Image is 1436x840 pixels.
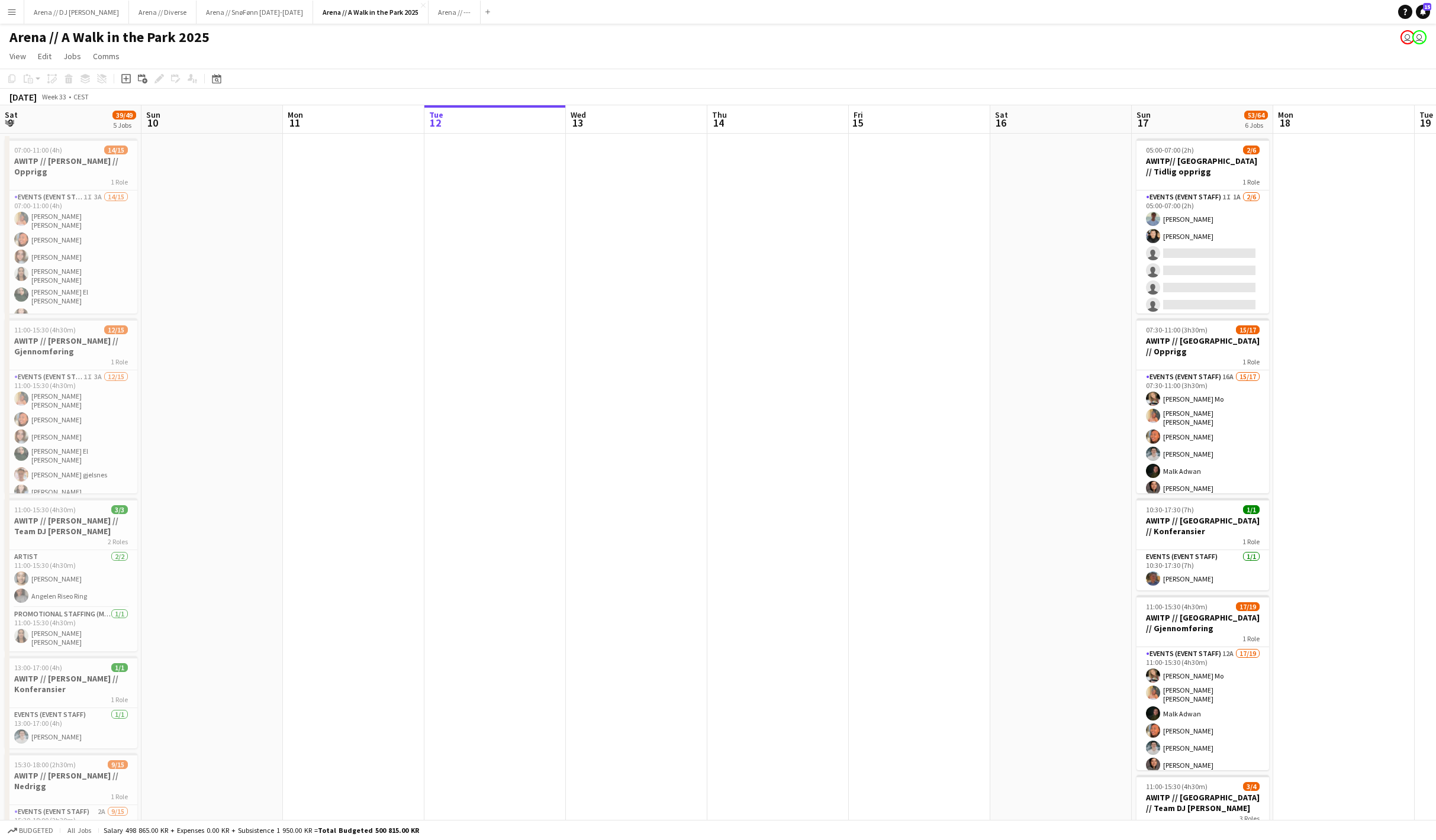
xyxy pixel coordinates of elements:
span: Thu [712,109,727,120]
span: 1 Role [1242,634,1260,643]
span: Mon [1278,109,1293,120]
span: 10 [144,116,160,130]
span: 17/19 [1236,602,1260,611]
span: Comms [93,51,120,62]
div: Salary 498 865.00 KR + Expenses 0.00 KR + Subsistence 1 950.00 KR = [104,826,419,835]
span: 1 Role [111,177,128,186]
span: 05:00-07:00 (2h) [1146,146,1194,154]
span: 1/1 [1243,505,1260,514]
span: 10:30-17:30 (7h) [1146,505,1194,514]
span: 15 [1423,3,1431,11]
app-job-card: 10:30-17:30 (7h)1/1AWITP // [GEOGRAPHIC_DATA] // Konferansier1 RoleEvents (Event Staff)1/110:30-1... [1136,498,1269,590]
a: Comms [88,49,124,64]
span: 15:30-18:00 (2h30m) [14,760,76,769]
span: Edit [38,51,51,62]
span: 12/15 [104,325,128,334]
span: 17 [1135,116,1151,130]
button: Arena // --- [429,1,481,24]
span: 13:00-17:00 (4h) [14,663,62,672]
span: 18 [1276,116,1293,130]
h3: AWITP // [GEOGRAPHIC_DATA] // Opprigg [1136,335,1269,357]
div: 6 Jobs [1245,121,1267,130]
h3: AWITP// [GEOGRAPHIC_DATA] // Tidlig opprigg [1136,156,1269,177]
span: 15/17 [1236,325,1260,334]
span: 1 Role [111,357,128,366]
h3: AWITP // [PERSON_NAME] // Opprigg [5,156,137,177]
span: Tue [429,109,443,120]
app-card-role: Events (Event Staff)1I3A14/1507:00-11:00 (4h)[PERSON_NAME] [PERSON_NAME][PERSON_NAME][PERSON_NAME... [5,190,137,485]
span: 11:00-15:30 (4h30m) [14,325,76,334]
app-card-role: Events (Event Staff)1I3A12/1511:00-15:30 (4h30m)[PERSON_NAME] [PERSON_NAME][PERSON_NAME][PERSON_N... [5,370,137,661]
app-job-card: 11:00-15:30 (4h30m)3/3AWITP // [PERSON_NAME] // Team DJ [PERSON_NAME]2 RolesArtist2/211:00-15:30 ... [5,498,137,651]
span: 11:00-15:30 (4h30m) [1146,782,1208,791]
span: 1 Role [111,695,128,704]
button: Arena // A Walk in the Park 2025 [313,1,429,24]
span: Mon [288,109,303,120]
span: Wed [571,109,586,120]
span: Tue [1419,109,1433,120]
span: 1 Role [1242,537,1260,546]
span: 1/1 [111,663,128,672]
span: Week 33 [39,92,69,101]
span: Sat [995,109,1008,120]
span: 13 [569,116,586,130]
span: Sun [1136,109,1151,120]
span: 15 [852,116,863,130]
app-job-card: 07:30-11:00 (3h30m)15/17AWITP // [GEOGRAPHIC_DATA] // Opprigg1 RoleEvents (Event Staff)16A15/1707... [1136,318,1269,493]
span: Sat [5,109,18,120]
a: View [5,49,31,64]
app-user-avatar: Tuva Bakken [1412,30,1427,44]
h1: Arena // A Walk in the Park 2025 [9,28,210,46]
div: [DATE] [9,91,37,103]
span: View [9,51,26,62]
span: Fri [854,109,863,120]
span: 11:00-15:30 (4h30m) [14,505,76,514]
app-card-role: Events (Event Staff)1/113:00-17:00 (4h)[PERSON_NAME] [5,708,137,748]
span: Budgeted [19,826,53,835]
span: 53/64 [1244,111,1268,119]
span: All jobs [65,826,94,835]
button: Arena // DJ [PERSON_NAME] [24,1,129,24]
span: 2 Roles [108,537,128,546]
h3: AWITP // [PERSON_NAME] // Gjennomføring [5,335,137,357]
span: 11:00-15:30 (4h30m) [1146,602,1208,611]
a: Jobs [59,49,86,64]
span: Total Budgeted 500 815.00 KR [318,826,419,835]
span: Jobs [63,51,81,62]
h3: AWITP // [PERSON_NAME] // Konferansier [5,673,137,694]
span: 3/3 [111,505,128,514]
span: 1 Role [1242,177,1260,186]
h3: AWITP // [GEOGRAPHIC_DATA] // Gjennomføring [1136,612,1269,634]
button: Arena // SnøFønn [DATE]-[DATE] [197,1,313,24]
a: 15 [1416,5,1430,19]
button: Budgeted [6,824,55,837]
app-card-role: Events (Event Staff)16A15/1707:30-11:00 (3h30m)[PERSON_NAME] Mo[PERSON_NAME] [PERSON_NAME][PERSON... [1136,370,1269,696]
h3: AWITP // [PERSON_NAME] // Nedrigg [5,770,137,791]
span: 14/15 [104,146,128,154]
app-job-card: 11:00-15:30 (4h30m)17/19AWITP // [GEOGRAPHIC_DATA] // Gjennomføring1 RoleEvents (Event Staff)12A1... [1136,595,1269,770]
app-job-card: 07:00-11:00 (4h)14/15AWITP // [PERSON_NAME] // Opprigg1 RoleEvents (Event Staff)1I3A14/1507:00-11... [5,138,137,314]
h3: AWITP // [GEOGRAPHIC_DATA] // Konferansier [1136,515,1269,537]
div: 11:00-15:30 (4h30m)12/15AWITP // [PERSON_NAME] // Gjennomføring1 RoleEvents (Event Staff)1I3A12/1... [5,318,137,493]
a: Edit [33,49,56,64]
span: 12 [427,116,443,130]
span: 3 Roles [1239,814,1260,823]
span: 19 [1418,116,1433,130]
app-card-role: Artist2/211:00-15:30 (4h30m)[PERSON_NAME]Angelen Riseo Ring [5,550,137,608]
app-job-card: 13:00-17:00 (4h)1/1AWITP // [PERSON_NAME] // Konferansier1 RoleEvents (Event Staff)1/113:00-17:00... [5,656,137,748]
span: Sun [146,109,160,120]
span: 3/4 [1243,782,1260,791]
app-job-card: 05:00-07:00 (2h)2/6AWITP// [GEOGRAPHIC_DATA] // Tidlig opprigg1 RoleEvents (Event Staff)1I1A2/605... [1136,138,1269,314]
h3: AWITP // [PERSON_NAME] // Team DJ [PERSON_NAME] [5,515,137,537]
h3: AWITP // [GEOGRAPHIC_DATA] // Team DJ [PERSON_NAME] [1136,792,1269,813]
button: Arena // Diverse [129,1,197,24]
span: 16 [993,116,1008,130]
app-card-role: Events (Event Staff)1I1A2/605:00-07:00 (2h)[PERSON_NAME][PERSON_NAME] [1136,190,1269,316]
